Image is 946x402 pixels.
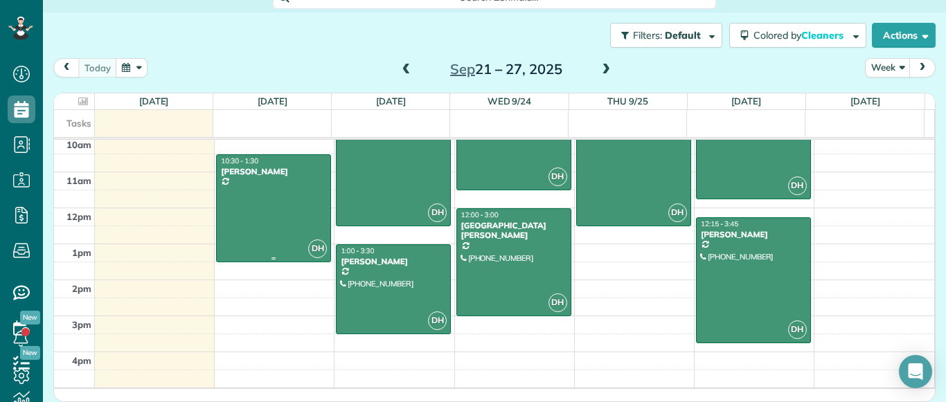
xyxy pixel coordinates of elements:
div: [PERSON_NAME] [340,257,447,266]
button: next [909,58,936,77]
span: DH [668,203,687,222]
div: [PERSON_NAME] [700,230,807,239]
span: DH [308,239,327,258]
span: DH [548,293,567,312]
span: 2pm [72,283,91,294]
span: 1:00 - 3:30 [341,246,374,255]
button: Actions [872,23,936,48]
button: prev [53,58,80,77]
span: Cleaners [801,29,846,42]
span: Colored by [753,29,848,42]
span: 1pm [72,247,91,258]
span: 11am [66,175,91,186]
button: Week [865,58,911,77]
span: DH [428,203,447,222]
div: Open Intercom Messenger [899,355,932,388]
span: 10am [66,139,91,150]
a: Wed 9/24 [488,95,532,107]
a: Thu 9/25 [607,95,648,107]
span: Tasks [66,118,91,129]
span: DH [788,320,807,339]
span: 12:15 - 3:45 [701,219,738,228]
span: DH [428,311,447,330]
button: Colored byCleaners [729,23,866,48]
button: Filters: Default [610,23,722,48]
span: Filters: [633,29,662,42]
a: [DATE] [258,95,287,107]
div: [GEOGRAPHIC_DATA][PERSON_NAME] [461,221,567,241]
span: 3pm [72,319,91,330]
h2: 21 – 27, 2025 [420,62,593,77]
a: [DATE] [376,95,406,107]
span: New [20,311,40,325]
span: DH [548,167,567,186]
span: DH [788,176,807,195]
span: 10:30 - 1:30 [221,156,258,165]
span: Default [665,29,702,42]
button: today [78,58,117,77]
span: 4pm [72,355,91,366]
a: [DATE] [139,95,169,107]
a: [DATE] [731,95,761,107]
span: 12:00 - 3:00 [461,210,499,219]
span: 12pm [66,211,91,222]
a: Filters: Default [603,23,722,48]
a: [DATE] [850,95,880,107]
span: Sep [450,60,475,77]
div: [PERSON_NAME] [220,167,327,176]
